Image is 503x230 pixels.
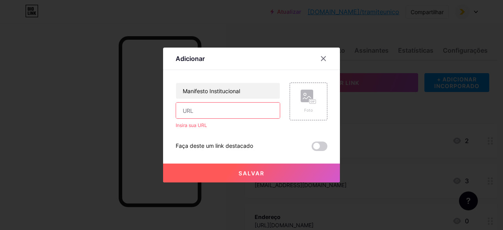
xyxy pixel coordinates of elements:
font: Adicionar [176,55,205,63]
font: Faça deste um link destacado [176,142,253,149]
font: Foto [304,108,313,112]
font: Insira sua URL [176,122,207,128]
input: Título [176,83,280,99]
button: Salvar [163,164,340,182]
font: Salvar [239,170,264,177]
input: URL [176,103,280,118]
